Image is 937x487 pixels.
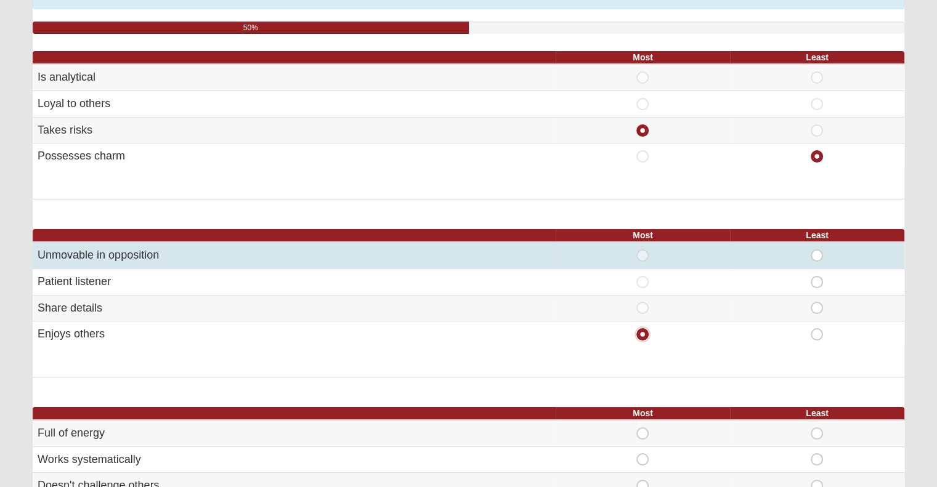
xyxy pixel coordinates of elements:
[33,446,556,473] td: Works systematically
[33,295,556,321] td: Share details
[730,229,904,242] th: Least
[33,64,556,91] td: Is analytical
[556,407,730,420] th: Most
[33,420,556,446] td: Full of energy
[33,22,468,34] div: 50%
[33,143,556,169] td: Possesses charm
[730,407,904,420] th: Least
[556,51,730,64] th: Most
[730,51,904,64] th: Least
[33,268,556,295] td: Patient listener
[556,229,730,242] th: Most
[33,117,556,143] td: Takes risks
[33,321,556,347] td: Enjoys others
[33,91,556,118] td: Loyal to others
[33,242,556,268] td: Unmovable in opposition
